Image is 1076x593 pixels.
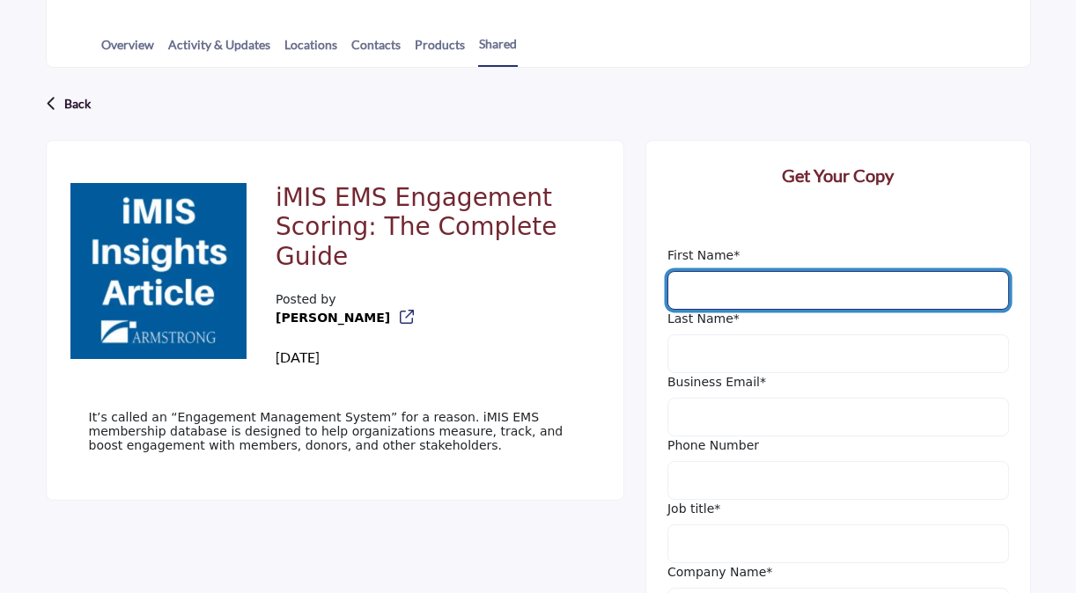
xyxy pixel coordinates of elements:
h2: Get Your Copy [667,162,1009,188]
h2: iMIS EMS Engagement Scoring: The Complete Guide [276,183,581,278]
span: [DATE] [276,348,320,365]
a: Activity & Updates [167,35,271,66]
a: Overview [100,35,155,66]
a: Shared [478,34,518,67]
a: Locations [284,35,338,66]
label: First Name* [667,246,740,265]
label: Company Name* [667,563,772,582]
input: Last Name [667,334,1009,373]
label: Last Name* [667,310,740,328]
label: Business Email* [667,373,766,392]
p: It’s called an “Engagement Management System” for a reason. iMIS EMS membership database is desig... [89,410,581,452]
label: Phone Number [667,436,759,455]
input: First Name [667,271,1009,310]
a: Contacts [350,35,402,66]
input: Business Email [667,398,1009,436]
div: Posted by [276,290,440,368]
p: Back [64,88,91,120]
input: Phone Number [667,461,1009,500]
input: Job Title [667,524,1009,563]
a: [PERSON_NAME] [276,311,390,325]
label: Job title* [667,500,720,518]
a: Products [414,35,466,66]
img: No Feature content logo [70,183,247,359]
